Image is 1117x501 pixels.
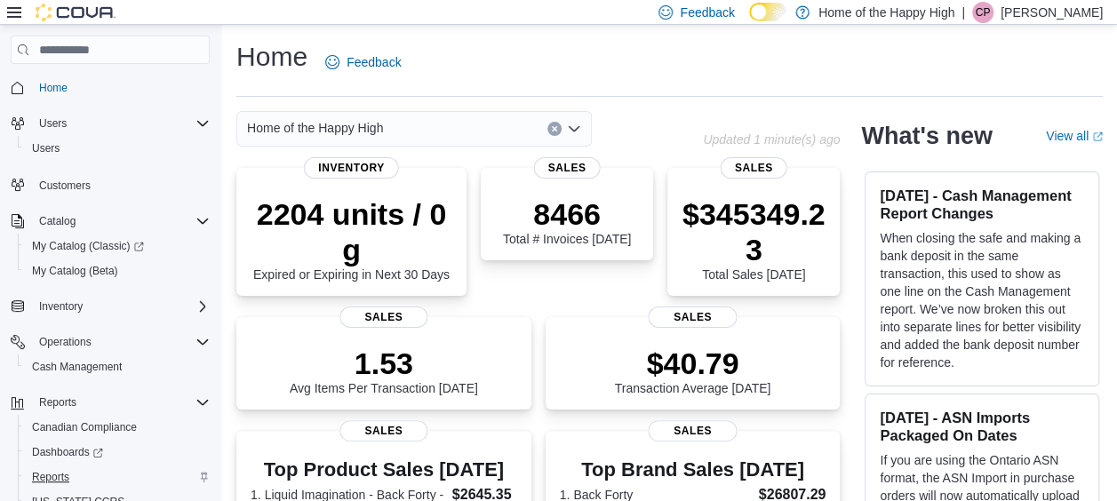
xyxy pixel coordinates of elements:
[18,234,217,258] a: My Catalog (Classic)
[18,354,217,379] button: Cash Management
[25,417,144,438] a: Canadian Compliance
[703,132,840,147] p: Updated 1 minute(s) ago
[32,113,74,134] button: Users
[976,2,991,23] span: CP
[32,420,137,434] span: Canadian Compliance
[25,441,210,463] span: Dashboards
[25,356,129,378] a: Cash Management
[25,138,210,159] span: Users
[25,235,151,257] a: My Catalog (Classic)
[251,196,452,267] p: 2204 units / 0 g
[32,296,210,317] span: Inventory
[32,141,60,155] span: Users
[25,466,210,488] span: Reports
[4,111,217,136] button: Users
[649,420,737,441] span: Sales
[290,346,478,381] p: 1.53
[339,420,427,441] span: Sales
[32,77,75,99] a: Home
[18,415,217,440] button: Canadian Compliance
[721,157,787,179] span: Sales
[880,229,1084,371] p: When closing the safe and making a bank deposit in the same transaction, this used to show as one...
[32,331,210,353] span: Operations
[318,44,408,80] a: Feedback
[32,392,210,413] span: Reports
[25,138,67,159] a: Users
[25,466,76,488] a: Reports
[880,187,1084,222] h3: [DATE] - Cash Management Report Changes
[290,346,478,395] div: Avg Items Per Transaction [DATE]
[818,2,954,23] p: Home of the Happy High
[32,175,98,196] a: Customers
[32,470,69,484] span: Reports
[304,157,399,179] span: Inventory
[18,258,217,283] button: My Catalog (Beta)
[4,294,217,319] button: Inventory
[32,173,210,195] span: Customers
[247,117,383,139] span: Home of the Happy High
[18,136,217,161] button: Users
[972,2,993,23] div: Carmella Parks
[39,335,92,349] span: Operations
[39,214,76,228] span: Catalog
[25,260,210,282] span: My Catalog (Beta)
[18,440,217,465] a: Dashboards
[1092,131,1103,142] svg: External link
[547,122,562,136] button: Clear input
[32,113,210,134] span: Users
[32,296,90,317] button: Inventory
[32,264,118,278] span: My Catalog (Beta)
[32,445,103,459] span: Dashboards
[503,196,631,246] div: Total # Invoices [DATE]
[861,122,992,150] h2: What's new
[236,39,307,75] h1: Home
[682,196,826,267] p: $345349.23
[251,196,452,282] div: Expired or Expiring in Next 30 Days
[961,2,965,23] p: |
[4,209,217,234] button: Catalog
[18,465,217,489] button: Reports
[749,3,786,21] input: Dark Mode
[680,4,734,21] span: Feedback
[1001,2,1103,23] p: [PERSON_NAME]
[347,53,401,71] span: Feedback
[25,235,210,257] span: My Catalog (Classic)
[32,239,144,253] span: My Catalog (Classic)
[682,196,826,282] div: Total Sales [DATE]
[32,392,84,413] button: Reports
[649,306,737,328] span: Sales
[36,4,116,21] img: Cova
[25,356,210,378] span: Cash Management
[39,81,68,95] span: Home
[339,306,427,328] span: Sales
[615,346,771,395] div: Transaction Average [DATE]
[749,21,750,22] span: Dark Mode
[1046,129,1103,143] a: View allExternal link
[32,76,210,99] span: Home
[567,122,581,136] button: Open list of options
[4,75,217,100] button: Home
[25,417,210,438] span: Canadian Compliance
[251,459,517,481] h3: Top Product Sales [DATE]
[25,260,125,282] a: My Catalog (Beta)
[32,211,83,232] button: Catalog
[880,409,1084,444] h3: [DATE] - ASN Imports Packaged On Dates
[503,196,631,232] p: 8466
[4,330,217,354] button: Operations
[39,116,67,131] span: Users
[32,360,122,374] span: Cash Management
[32,211,210,232] span: Catalog
[39,299,83,314] span: Inventory
[39,395,76,410] span: Reports
[4,390,217,415] button: Reports
[39,179,91,193] span: Customers
[615,346,771,381] p: $40.79
[560,459,826,481] h3: Top Brand Sales [DATE]
[4,171,217,197] button: Customers
[25,441,110,463] a: Dashboards
[534,157,601,179] span: Sales
[32,331,99,353] button: Operations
